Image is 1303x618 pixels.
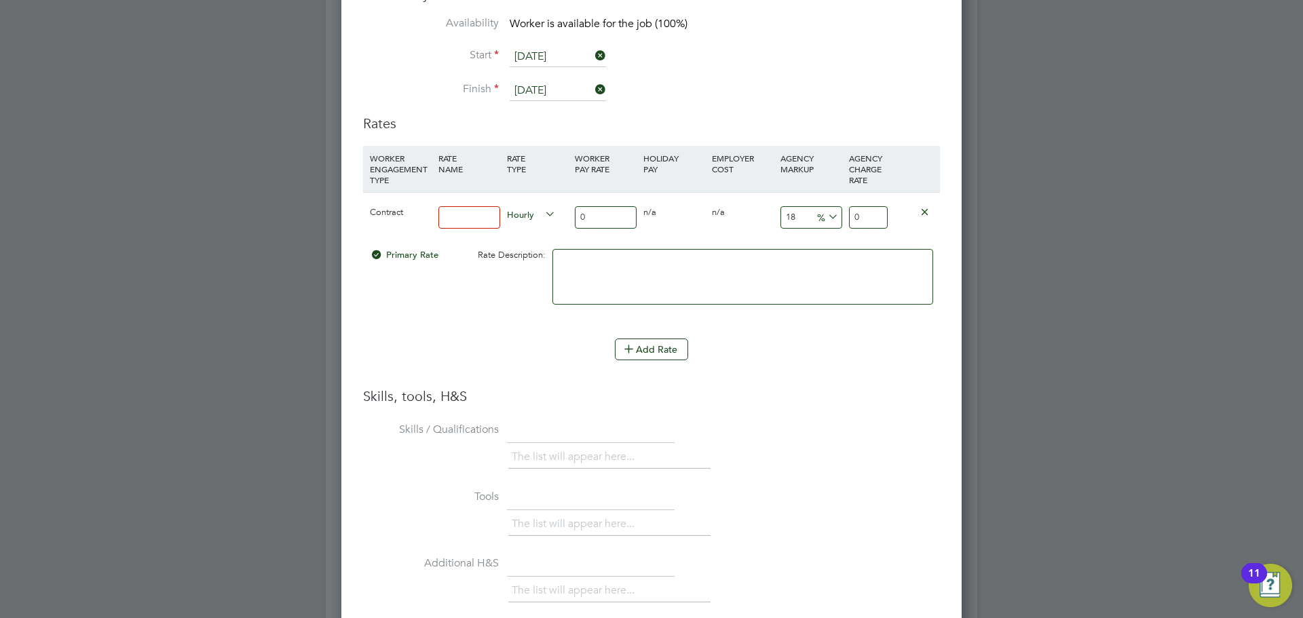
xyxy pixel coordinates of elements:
span: n/a [712,206,725,218]
li: The list will appear here... [512,448,640,466]
span: Primary Rate [370,249,438,260]
div: RATE NAME [435,146,504,181]
button: Add Rate [615,339,688,360]
input: Select one [510,81,606,101]
div: EMPLOYER COST [709,146,777,181]
div: WORKER ENGAGEMENT TYPE [366,146,435,192]
label: Skills / Qualifications [363,423,499,437]
li: The list will appear here... [512,581,640,600]
div: WORKER PAY RATE [571,146,640,181]
span: Worker is available for the job (100%) [510,17,687,31]
span: Hourly [507,206,556,221]
div: AGENCY CHARGE RATE [846,146,891,192]
span: n/a [643,206,656,218]
span: % [812,209,840,224]
div: HOLIDAY PAY [640,146,709,181]
input: Select one [510,47,606,67]
span: Contract [370,206,403,218]
label: Tools [363,490,499,504]
li: The list will appear here... [512,515,640,533]
label: Additional H&S [363,556,499,571]
div: RATE TYPE [504,146,572,181]
div: AGENCY MARKUP [777,146,846,181]
h3: Skills, tools, H&S [363,387,940,405]
h3: Rates [363,115,940,132]
span: Rate Description: [478,249,546,260]
div: 11 [1248,573,1260,591]
button: Open Resource Center, 11 new notifications [1249,564,1292,607]
label: Finish [363,82,499,96]
label: Start [363,48,499,62]
label: Availability [363,16,499,31]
